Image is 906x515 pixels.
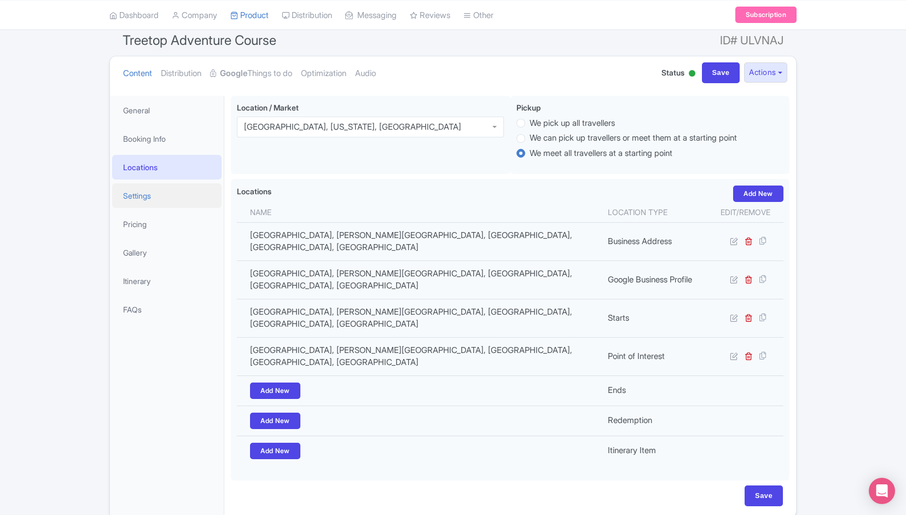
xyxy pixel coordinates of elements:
[112,240,222,265] a: Gallery
[112,155,222,180] a: Locations
[530,132,737,144] label: We can pick up travellers or meet them at a starting point
[601,436,707,466] td: Itinerary Item
[601,375,707,406] td: Ends
[244,122,461,132] div: [GEOGRAPHIC_DATA], [US_STATE], [GEOGRAPHIC_DATA]
[733,186,783,202] a: Add New
[601,406,707,436] td: Redemption
[112,269,222,293] a: Itinerary
[237,186,271,197] label: Locations
[601,337,707,375] td: Point of Interest
[250,413,300,429] a: Add New
[601,222,707,261] td: Business Address
[112,212,222,236] a: Pricing
[355,56,376,91] a: Audio
[601,261,707,299] td: Google Business Profile
[237,299,601,337] td: [GEOGRAPHIC_DATA], [PERSON_NAME][GEOGRAPHIC_DATA], [GEOGRAPHIC_DATA], [GEOGRAPHIC_DATA], [GEOGRAP...
[250,383,300,399] a: Add New
[530,147,672,160] label: We meet all travellers at a starting point
[237,222,601,261] td: [GEOGRAPHIC_DATA], [PERSON_NAME][GEOGRAPHIC_DATA], [GEOGRAPHIC_DATA], [GEOGRAPHIC_DATA], [GEOGRAP...
[112,297,222,322] a: FAQs
[601,299,707,337] td: Starts
[112,126,222,151] a: Booking Info
[702,62,740,83] input: Save
[112,98,222,123] a: General
[707,202,783,223] th: Edit/Remove
[210,56,292,91] a: GoogleThings to do
[237,261,601,299] td: [GEOGRAPHIC_DATA], [PERSON_NAME][GEOGRAPHIC_DATA], [GEOGRAPHIC_DATA], [GEOGRAPHIC_DATA], [GEOGRAP...
[237,337,601,375] td: [GEOGRAPHIC_DATA], [PERSON_NAME][GEOGRAPHIC_DATA], [GEOGRAPHIC_DATA], [GEOGRAPHIC_DATA], [GEOGRAP...
[161,56,201,91] a: Distribution
[869,478,895,504] div: Open Intercom Messenger
[661,67,684,78] span: Status
[123,56,152,91] a: Content
[220,67,247,80] strong: Google
[516,103,541,112] span: Pickup
[687,66,698,83] div: Active
[301,56,346,91] a: Optimization
[745,485,783,506] input: Save
[530,117,615,130] label: We pick up all travellers
[237,202,601,223] th: Name
[744,62,787,83] button: Actions
[735,7,797,23] a: Subscription
[123,32,276,48] span: Treetop Adventure Course
[237,103,299,112] span: Location / Market
[601,202,707,223] th: Location type
[112,183,222,208] a: Settings
[720,30,783,51] span: ID# ULVNAJ
[250,443,300,459] a: Add New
